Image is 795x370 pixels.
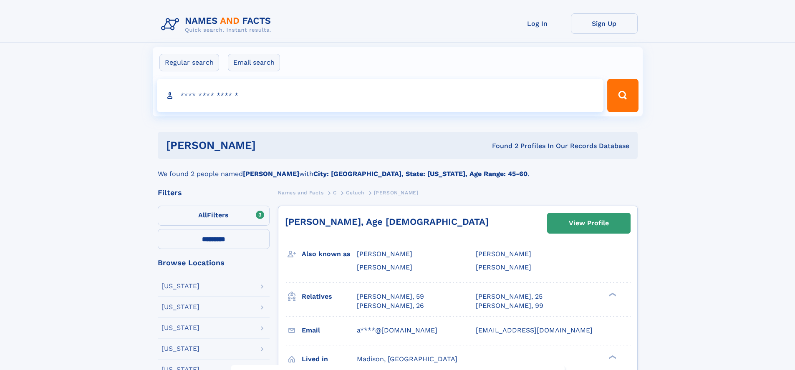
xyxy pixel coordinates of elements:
[162,325,199,331] div: [US_STATE]
[285,216,489,227] a: [PERSON_NAME], Age [DEMOGRAPHIC_DATA]
[357,292,424,301] a: [PERSON_NAME], 59
[374,141,629,151] div: Found 2 Profiles In Our Records Database
[158,189,270,196] div: Filters
[302,352,357,366] h3: Lived in
[476,301,543,310] a: [PERSON_NAME], 99
[476,263,531,271] span: [PERSON_NAME]
[346,190,364,196] span: Celuch
[357,355,457,363] span: Madison, [GEOGRAPHIC_DATA]
[569,214,609,233] div: View Profile
[162,304,199,310] div: [US_STATE]
[313,170,527,178] b: City: [GEOGRAPHIC_DATA], State: [US_STATE], Age Range: 45-60
[357,301,424,310] a: [PERSON_NAME], 26
[357,250,412,258] span: [PERSON_NAME]
[158,13,278,36] img: Logo Names and Facts
[198,211,207,219] span: All
[162,345,199,352] div: [US_STATE]
[228,54,280,71] label: Email search
[374,190,419,196] span: [PERSON_NAME]
[476,326,593,334] span: [EMAIL_ADDRESS][DOMAIN_NAME]
[476,292,543,301] a: [PERSON_NAME], 25
[158,206,270,226] label: Filters
[346,187,364,198] a: Celuch
[548,213,630,233] a: View Profile
[157,79,604,112] input: search input
[571,13,638,34] a: Sign Up
[243,170,299,178] b: [PERSON_NAME]
[357,263,412,271] span: [PERSON_NAME]
[278,187,324,198] a: Names and Facts
[302,289,357,304] h3: Relatives
[333,187,337,198] a: C
[162,283,199,289] div: [US_STATE]
[158,159,638,179] div: We found 2 people named with .
[166,140,374,151] h1: [PERSON_NAME]
[476,250,531,258] span: [PERSON_NAME]
[504,13,571,34] a: Log In
[333,190,337,196] span: C
[302,323,357,337] h3: Email
[158,259,270,267] div: Browse Locations
[607,292,617,297] div: ❯
[607,79,638,112] button: Search Button
[302,247,357,261] h3: Also known as
[607,354,617,360] div: ❯
[159,54,219,71] label: Regular search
